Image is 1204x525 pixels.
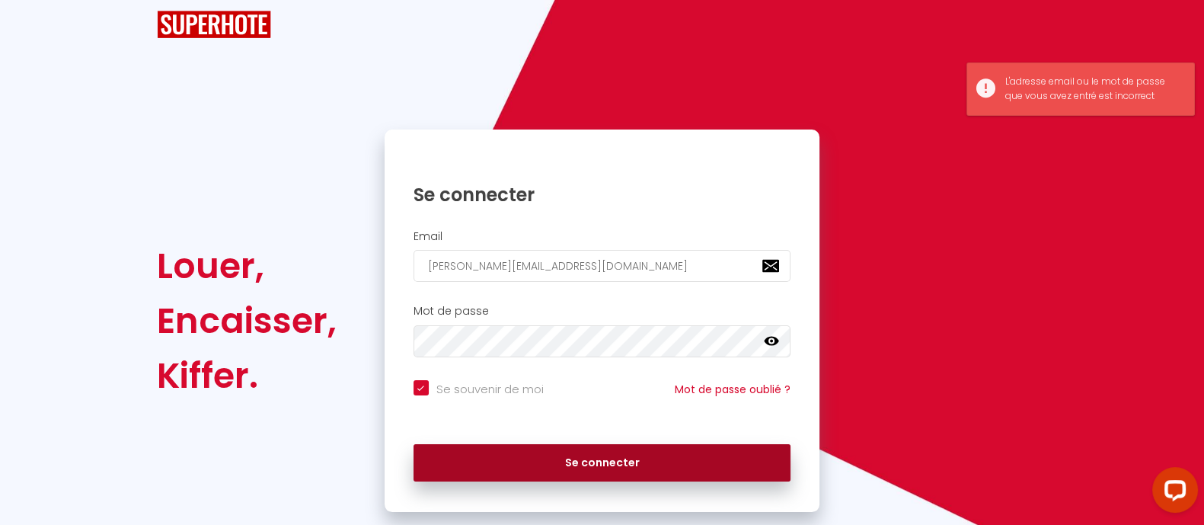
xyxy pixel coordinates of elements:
[414,250,791,282] input: Ton Email
[157,293,337,348] div: Encaisser,
[414,230,791,243] h2: Email
[157,238,337,293] div: Louer,
[414,305,791,318] h2: Mot de passe
[675,382,790,397] a: Mot de passe oublié ?
[414,444,791,482] button: Se connecter
[157,11,271,39] img: SuperHote logo
[157,348,337,403] div: Kiffer.
[414,183,791,206] h1: Se connecter
[1005,75,1179,104] div: L'adresse email ou le mot de passe que vous avez entré est incorrect
[1140,461,1204,525] iframe: LiveChat chat widget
